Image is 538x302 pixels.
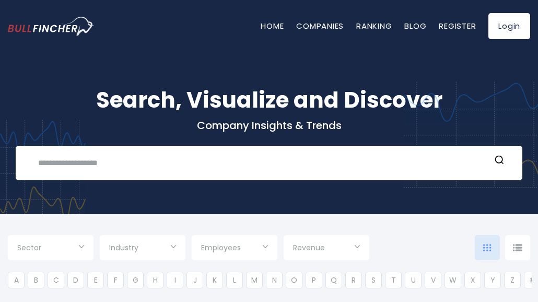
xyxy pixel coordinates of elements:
[48,272,64,288] li: C
[356,20,392,31] a: Ranking
[261,20,284,31] a: Home
[425,272,441,288] li: V
[17,243,41,252] span: Sector
[439,20,476,31] a: Register
[8,272,25,288] li: A
[488,13,530,39] a: Login
[493,154,506,168] button: Search
[8,84,530,117] h1: Search, Visualize and Discover
[306,272,322,288] li: P
[186,272,203,288] li: J
[483,244,492,251] img: icon-comp-grid.svg
[109,239,176,258] input: Selection
[513,244,522,251] img: icon-comp-list-view.svg
[206,272,223,288] li: K
[87,272,104,288] li: E
[293,239,360,258] input: Selection
[365,272,382,288] li: S
[147,272,163,288] li: H
[464,272,481,288] li: X
[286,272,302,288] li: O
[17,239,84,258] input: Selection
[8,17,110,35] a: Go to homepage
[266,272,283,288] li: N
[67,272,84,288] li: D
[201,239,268,258] input: Selection
[405,272,422,288] li: U
[504,272,521,288] li: Z
[296,20,344,31] a: Companies
[385,272,402,288] li: T
[127,272,144,288] li: G
[28,272,44,288] li: B
[167,272,183,288] li: I
[293,243,325,252] span: Revenue
[325,272,342,288] li: Q
[109,243,138,252] span: Industry
[107,272,124,288] li: F
[345,272,362,288] li: R
[226,272,243,288] li: L
[246,272,263,288] li: M
[445,272,461,288] li: W
[404,20,426,31] a: Blog
[8,17,94,35] img: bullfincher logo
[201,243,241,252] span: Employees
[484,272,501,288] li: Y
[8,119,530,132] p: Company Insights & Trends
